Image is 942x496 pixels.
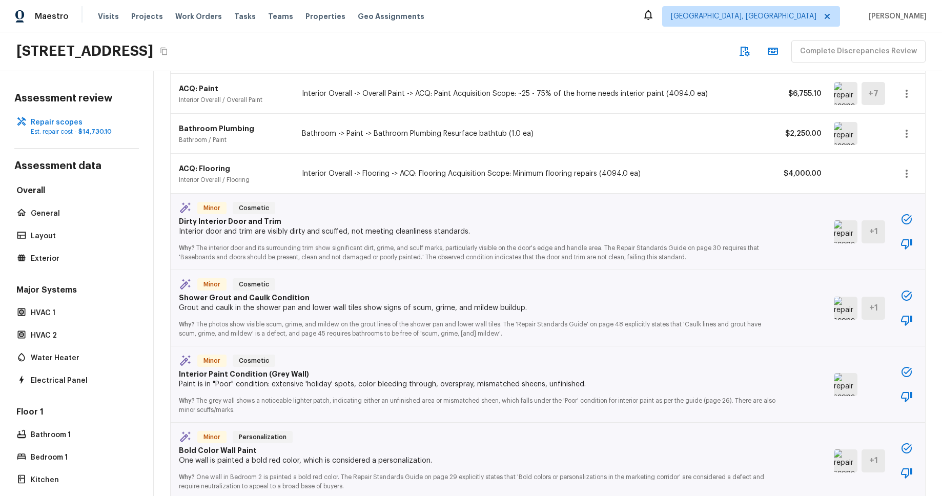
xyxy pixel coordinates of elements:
p: Layout [31,231,133,241]
span: [GEOGRAPHIC_DATA], [GEOGRAPHIC_DATA] [671,11,816,22]
h4: Assessment review [14,92,139,105]
p: One wall is painted a bold red color, which is considered a personalization. [179,456,776,466]
p: $4,000.00 [775,169,822,179]
p: Bedroom 1 [31,452,133,463]
span: Why? [179,474,195,480]
h5: Overall [14,185,139,198]
span: $14,730.10 [78,129,112,135]
span: Visits [98,11,119,22]
p: Interior Overall / Overall Paint [179,96,290,104]
button: Copy Address [157,45,171,58]
p: HVAC 2 [31,330,133,341]
span: Cosmetic [235,203,273,213]
p: The interior door and its surrounding trim show significant dirt, grime, and scuff marks, particu... [179,237,776,261]
p: Interior door and trim are visibly dirty and scuffed, not meeting cleanliness standards. [179,226,776,237]
p: ACQ: Paint [179,84,290,94]
span: Geo Assignments [358,11,424,22]
span: Teams [268,11,293,22]
p: Bathroom 1 [31,430,133,440]
p: Paint is in "Poor" condition: extensive 'holiday' spots, color bleeding through, overspray, misma... [179,379,776,389]
p: The photos show visible scum, grime, and mildew on the grout lines of the shower pan and lower wa... [179,313,776,338]
p: Bathroom -> Paint -> Bathroom Plumbing Resurface bathtub (1.0 ea) [302,129,763,139]
p: Kitchen [31,475,133,485]
p: Bathroom Plumbing [179,123,290,134]
h5: + 1 [869,226,878,237]
p: Exterior [31,254,133,264]
p: ACQ: Flooring [179,163,290,174]
p: $6,755.10 [775,89,822,99]
p: Interior Paint Condition (Grey Wall) [179,369,776,379]
span: Work Orders [175,11,222,22]
img: repair scope asset [834,220,857,243]
h5: + 1 [869,455,878,466]
span: Minor [199,432,224,442]
span: Cosmetic [235,356,273,366]
p: Repair scopes [31,117,133,128]
span: Cosmetic [235,279,273,290]
span: Minor [199,203,224,213]
span: [PERSON_NAME] [865,11,927,22]
img: repair scope asset [834,122,857,145]
span: Why? [179,321,195,327]
p: Est. repair cost - [31,128,133,136]
h5: + 7 [868,88,878,99]
p: Grout and caulk in the shower pan and lower wall tiles show signs of scum, grime, and mildew buil... [179,303,776,313]
span: Maestro [35,11,69,22]
span: Why? [179,398,195,404]
p: Shower Grout and Caulk Condition [179,293,776,303]
h4: Assessment data [14,159,139,175]
img: repair scope asset [834,449,857,472]
span: Minor [199,279,224,290]
p: Bathroom / Paint [179,136,290,144]
p: Interior Overall -> Overall Paint -> ACQ: Paint Acquisition Scope: ~25 - 75% of the home needs in... [302,89,763,99]
p: HVAC 1 [31,308,133,318]
span: Minor [199,356,224,366]
span: Projects [131,11,163,22]
span: Properties [305,11,345,22]
p: The grey wall shows a noticeable lighter patch, indicating either an unfinished area or mismatche... [179,389,776,414]
p: Interior Overall / Flooring [179,176,290,184]
p: General [31,209,133,219]
p: Electrical Panel [31,376,133,386]
img: repair scope asset [834,297,857,320]
span: Why? [179,245,195,251]
p: Dirty Interior Door and Trim [179,216,776,226]
h5: + 1 [869,302,878,314]
h5: Floor 1 [14,406,139,420]
p: Water Heater [31,353,133,363]
img: repair scope asset [834,82,857,105]
p: $2,250.00 [775,129,822,139]
span: Tasks [234,13,256,20]
p: Bold Color Wall Paint [179,445,776,456]
span: Personalization [235,432,291,442]
p: Interior Overall -> Flooring -> ACQ: Flooring Acquisition Scope: Minimum flooring repairs (4094.0... [302,169,763,179]
h5: Major Systems [14,284,139,298]
h2: [STREET_ADDRESS] [16,42,153,60]
img: repair scope asset [834,373,857,396]
p: One wall in Bedroom 2 is painted a bold red color. The Repair Standards Guide on page 29 explicit... [179,466,776,490]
